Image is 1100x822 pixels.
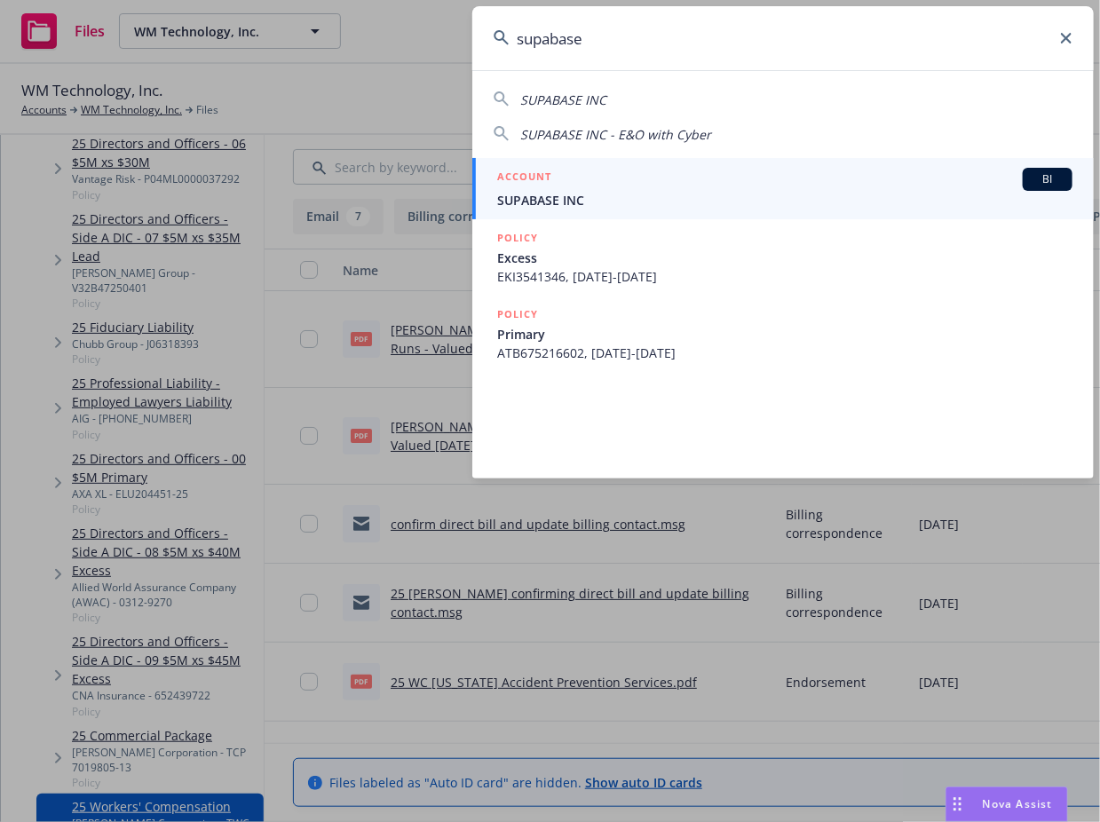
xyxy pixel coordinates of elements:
[497,325,1072,344] span: Primary
[497,267,1072,286] span: EKI3541346, [DATE]-[DATE]
[497,305,538,323] h5: POLICY
[983,796,1053,811] span: Nova Assist
[497,191,1072,209] span: SUPABASE INC
[497,168,551,189] h5: ACCOUNT
[520,91,606,108] span: SUPABASE INC
[472,6,1094,70] input: Search...
[472,219,1094,296] a: POLICYExcessEKI3541346, [DATE]-[DATE]
[472,158,1094,219] a: ACCOUNTBISUPABASE INC
[520,126,711,143] span: SUPABASE INC - E&O with Cyber
[1030,171,1065,187] span: BI
[497,229,538,247] h5: POLICY
[497,344,1072,362] span: ATB675216602, [DATE]-[DATE]
[497,249,1072,267] span: Excess
[946,786,1068,822] button: Nova Assist
[946,787,969,821] div: Drag to move
[472,296,1094,372] a: POLICYPrimaryATB675216602, [DATE]-[DATE]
